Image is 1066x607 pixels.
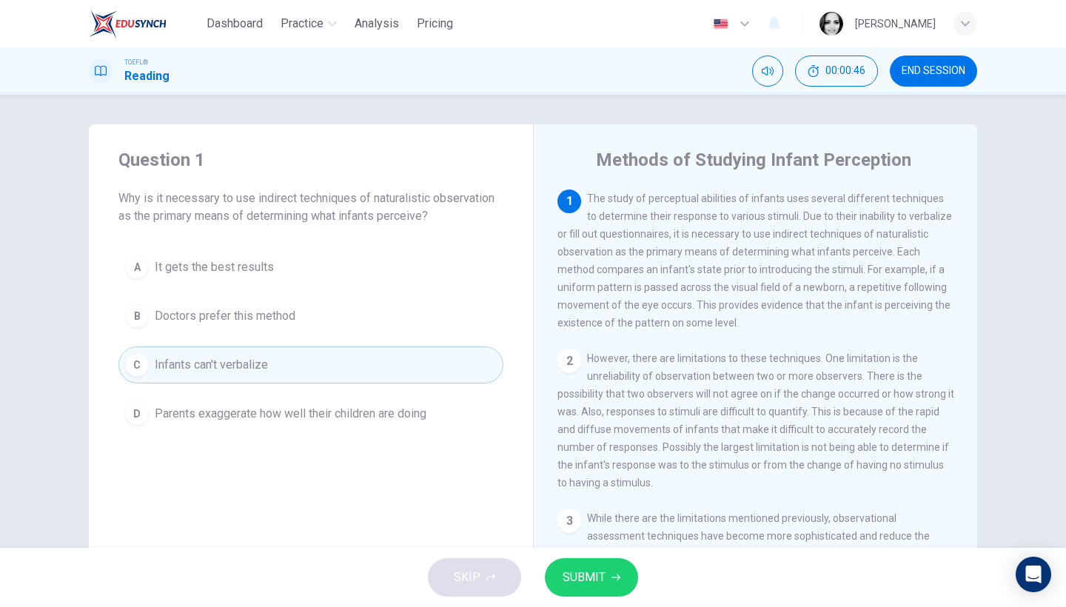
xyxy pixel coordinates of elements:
[795,56,878,87] button: 00:00:46
[819,12,843,36] img: Profile picture
[557,190,581,213] div: 1
[89,9,167,38] img: EduSynch logo
[411,10,459,37] button: Pricing
[711,19,730,30] img: en
[125,353,149,377] div: C
[125,255,149,279] div: A
[125,304,149,328] div: B
[201,10,269,37] button: Dashboard
[855,15,936,33] div: [PERSON_NAME]
[275,10,343,37] button: Practice
[557,352,954,489] span: However, there are limitations to these techniques. One limitation is the unreliability of observ...
[890,56,977,87] button: END SESSION
[155,356,268,374] span: Infants can't verbalize
[118,249,503,286] button: AIt gets the best results
[207,15,263,33] span: Dashboard
[557,509,581,533] div: 3
[155,258,274,276] span: It gets the best results
[557,349,581,373] div: 2
[118,346,503,383] button: CInfants can't verbalize
[349,10,405,37] button: Analysis
[557,192,952,329] span: The study of perceptual abilities of infants uses several different techniques to determine their...
[155,307,295,325] span: Doctors prefer this method
[118,148,503,172] h4: Question 1
[752,56,783,87] div: Mute
[563,567,606,588] span: SUBMIT
[902,65,965,77] span: END SESSION
[355,15,399,33] span: Analysis
[417,15,453,33] span: Pricing
[118,395,503,432] button: DParents exaggerate how well their children are doing
[124,57,148,67] span: TOEFL®
[125,402,149,426] div: D
[596,148,911,172] h4: Methods of Studying Infant Perception
[825,65,865,77] span: 00:00:46
[118,190,503,225] span: Why is it necessary to use indirect techniques of naturalistic observation as the primary means o...
[89,9,201,38] a: EduSynch logo
[795,56,878,87] div: Hide
[1016,557,1051,592] div: Open Intercom Messenger
[281,15,324,33] span: Practice
[545,558,638,597] button: SUBMIT
[118,298,503,335] button: BDoctors prefer this method
[124,67,170,85] h1: Reading
[155,405,426,423] span: Parents exaggerate how well their children are doing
